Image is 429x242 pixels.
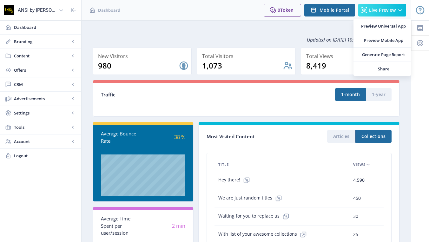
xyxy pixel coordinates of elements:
span: Offers [14,67,70,73]
button: Articles [327,130,355,143]
button: 1-month [335,88,366,101]
img: properties.app_icon.png [4,5,14,15]
span: 38 % [174,134,185,141]
span: Advertisements [14,95,70,102]
span: Dashboard [14,24,76,30]
a: Share [353,62,411,76]
div: Total Views [306,52,397,61]
div: Updated on [DATE] 10:10:59 [93,32,400,48]
span: With list of your awesome collections [218,228,310,241]
span: Tools [14,124,70,130]
button: Collections [355,130,392,143]
div: Most Visited Content [207,132,299,141]
div: Average Bounce Rate [101,130,143,144]
div: Total Visitors [202,52,293,61]
span: 30 [353,213,358,220]
span: Live Preview [369,8,396,13]
span: Branding [14,38,70,45]
span: Preview Mobile App [361,37,406,43]
span: Generate Page Report [361,51,406,58]
span: 450 [353,194,361,202]
span: Waiting for you to replace us [218,210,292,223]
div: Traffic [101,91,246,98]
button: Mobile Portal [304,4,355,16]
button: Live Preview [358,4,406,16]
div: 2 min [143,222,185,230]
span: Token [280,7,294,13]
span: Preview Universal App [361,23,406,29]
div: 8,419 [306,61,387,71]
button: 1-year [366,88,392,101]
div: 1,073 [202,61,283,71]
span: Settings [14,110,70,116]
span: Dashboard [98,7,120,13]
span: Hey there! [218,174,253,186]
div: Average Time Spent per user/session [101,215,143,237]
span: Content [14,53,70,59]
span: 25 [353,231,358,238]
span: CRM [14,81,70,88]
div: 980 [98,61,179,71]
div: ANSi by [PERSON_NAME] [18,3,56,17]
a: Preview Universal App [353,19,411,33]
a: Preview Mobile App [353,33,411,47]
span: Account [14,138,70,145]
span: We are just random titles [218,192,285,205]
span: 4,590 [353,176,365,184]
button: 0Token [264,4,301,16]
span: Title [218,161,229,168]
span: Views [353,161,366,168]
a: Generate Page Report [353,48,411,62]
span: Mobile Portal [320,8,349,13]
span: Share [361,66,406,72]
div: New Visitors [98,52,189,61]
span: Logout [14,153,76,159]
